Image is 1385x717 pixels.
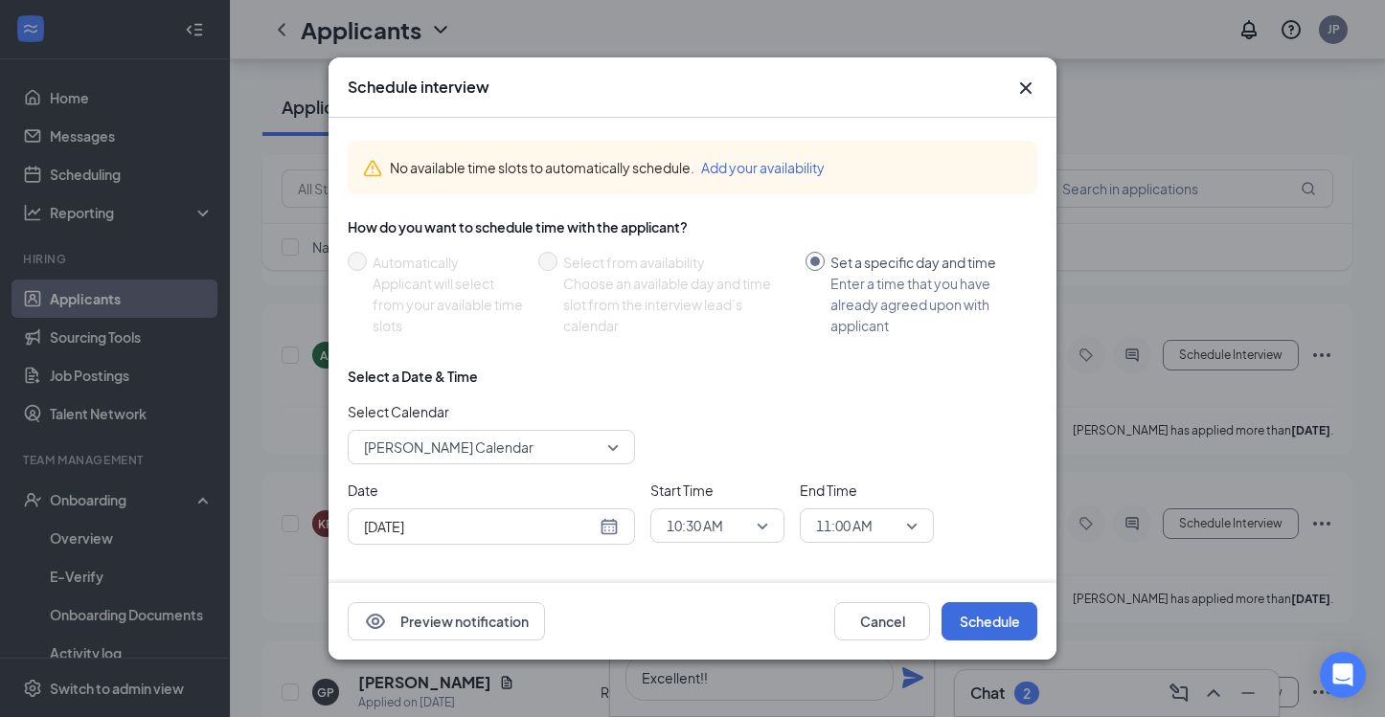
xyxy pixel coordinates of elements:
svg: Cross [1014,77,1037,100]
div: Automatically [373,252,523,273]
svg: Eye [364,610,387,633]
div: Open Intercom Messenger [1320,652,1366,698]
span: End Time [800,480,934,501]
span: [PERSON_NAME] Calendar [364,433,534,461]
span: Start Time [650,480,784,501]
div: Choose an available day and time slot from the interview lead’s calendar [563,273,790,336]
div: How do you want to schedule time with the applicant? [348,217,1037,236]
div: Select a Date & Time [348,367,478,386]
input: Aug 27, 2025 [364,516,596,537]
button: EyePreview notification [348,602,545,640]
div: Set a specific day and time [830,252,1022,273]
span: Select Calendar [348,401,635,422]
svg: Warning [363,159,382,178]
h3: Schedule interview [348,77,489,98]
div: Applicant will select from your available time slots [373,273,523,336]
div: Enter a time that you have already agreed upon with applicant [830,273,1022,336]
span: Date [348,480,635,501]
button: Add your availability [701,157,825,178]
button: Close [1014,77,1037,100]
div: Select from availability [563,252,790,273]
button: Schedule [942,602,1037,640]
span: 10:30 AM [667,511,723,540]
button: Cancel [834,602,930,640]
span: 11:00 AM [816,511,873,540]
div: No available time slots to automatically schedule. [390,157,1022,178]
